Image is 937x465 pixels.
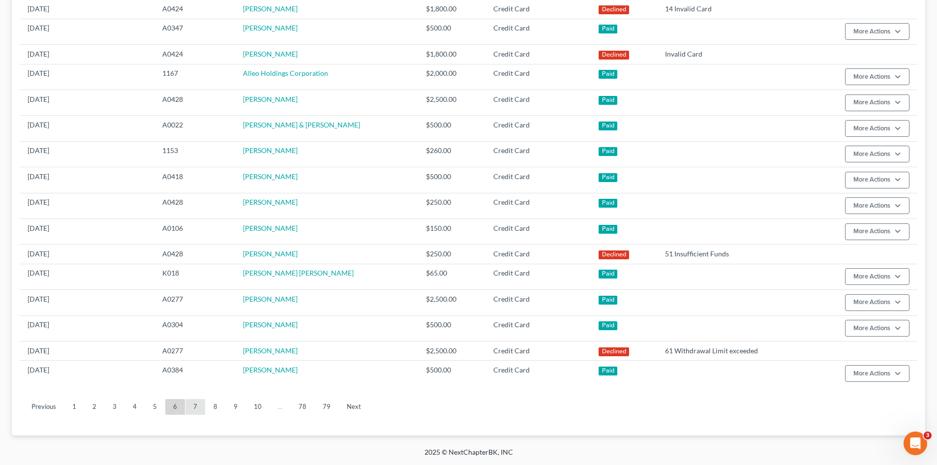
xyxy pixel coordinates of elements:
td: $2,000.00 [418,64,485,90]
td: $500.00 [418,315,485,341]
a: Next [339,399,369,415]
a: 2 [85,399,104,415]
td: [DATE] [20,218,154,244]
div: Paid [599,367,617,375]
td: 51 Insufficient Funds [657,245,807,264]
a: [PERSON_NAME] & [PERSON_NAME] [243,121,360,129]
div: Declined [599,5,629,14]
td: A0428 [154,193,235,218]
a: [PERSON_NAME] [243,346,298,355]
td: $500.00 [418,116,485,141]
td: [DATE] [20,45,154,64]
a: 8 [206,399,225,415]
td: A0022 [154,116,235,141]
a: 7 [185,399,205,415]
td: Credit Card [485,45,591,64]
div: Paid [599,296,617,305]
a: [PERSON_NAME] [243,249,298,258]
td: Credit Card [485,141,591,167]
td: A0428 [154,90,235,115]
button: More Actions [845,172,909,188]
div: Paid [599,122,617,130]
td: Credit Card [485,116,591,141]
div: 2025 © NextChapterBK, INC [188,447,749,465]
div: Paid [599,96,617,105]
td: [DATE] [20,245,154,264]
a: [PERSON_NAME] [243,366,298,374]
a: 4 [125,399,145,415]
td: [DATE] [20,64,154,90]
a: Previous [24,399,64,415]
div: Paid [599,321,617,330]
td: 1167 [154,64,235,90]
td: A0106 [154,218,235,244]
td: $2,500.00 [418,290,485,315]
a: 3 [105,399,124,415]
td: Credit Card [485,245,591,264]
td: Credit Card [485,290,591,315]
td: Credit Card [485,167,591,193]
td: [DATE] [20,341,154,361]
button: More Actions [845,365,909,382]
td: Credit Card [485,341,591,361]
a: [PERSON_NAME] [243,295,298,303]
button: More Actions [845,68,909,85]
td: $500.00 [418,361,485,386]
td: $260.00 [418,141,485,167]
div: Paid [599,25,617,33]
td: $2,500.00 [418,90,485,115]
a: [PERSON_NAME] [243,50,298,58]
td: Credit Card [485,218,591,244]
td: $65.00 [418,264,485,289]
td: [DATE] [20,193,154,218]
a: [PERSON_NAME] [243,95,298,103]
td: A0304 [154,315,235,341]
td: $500.00 [418,167,485,193]
td: Credit Card [485,264,591,289]
td: A0428 [154,245,235,264]
div: Paid [599,225,617,234]
td: $1,800.00 [418,45,485,64]
td: [DATE] [20,19,154,44]
td: Credit Card [485,361,591,386]
td: $2,500.00 [418,341,485,361]
a: 1 [64,399,84,415]
a: [PERSON_NAME] [243,320,298,329]
a: [PERSON_NAME] [PERSON_NAME] [243,269,354,277]
div: Paid [599,270,617,279]
td: Credit Card [485,19,591,44]
button: More Actions [845,120,909,137]
button: More Actions [845,146,909,162]
a: [PERSON_NAME] [243,4,298,13]
td: Invalid Card [657,45,807,64]
a: 5 [145,399,165,415]
td: $250.00 [418,193,485,218]
button: More Actions [845,294,909,311]
td: [DATE] [20,167,154,193]
td: A0424 [154,45,235,64]
td: A0418 [154,167,235,193]
button: More Actions [845,320,909,337]
td: Credit Card [485,64,591,90]
td: 61 Withdrawal Limit exceeded [657,341,807,361]
button: More Actions [845,197,909,214]
a: 6 [165,399,185,415]
button: More Actions [845,94,909,111]
td: [DATE] [20,361,154,386]
td: A0347 [154,19,235,44]
a: [PERSON_NAME] [243,172,298,181]
button: More Actions [845,268,909,285]
a: 9 [226,399,245,415]
td: $150.00 [418,218,485,244]
td: A0277 [154,341,235,361]
a: Alleo Holdings Corporation [243,69,328,77]
a: [PERSON_NAME] [243,146,298,155]
td: [DATE] [20,90,154,115]
div: Declined [599,250,629,259]
div: Declined [599,51,629,60]
td: $500.00 [418,19,485,44]
div: Declined [599,347,629,356]
div: Paid [599,70,617,79]
a: [PERSON_NAME] [243,224,298,232]
a: 10 [246,399,270,415]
